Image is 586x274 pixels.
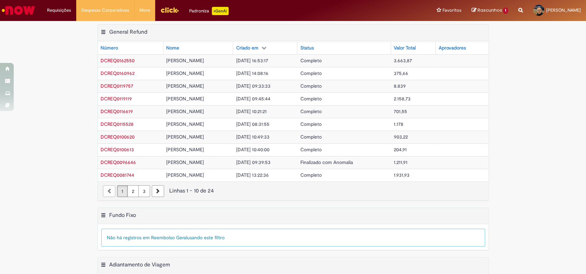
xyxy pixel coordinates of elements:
span: 375,66 [394,70,408,76]
a: Abrir Registro: DCREQ0119119 [101,96,132,102]
button: General Refund Menu de contexto [101,29,106,37]
span: 1.211,91 [394,159,407,165]
span: [PERSON_NAME] [546,7,581,13]
a: Página 1 [117,185,128,197]
span: 3.663,87 [394,57,412,64]
a: Página 2 [127,185,139,197]
span: [PERSON_NAME] [166,172,204,178]
span: [DATE] 09:39:53 [236,159,270,165]
span: Despesas Corporativas [81,7,129,14]
h2: Adiantamento de Viagem [109,261,170,268]
a: Abrir Registro: DCREQ0100620 [101,134,135,140]
span: Favoritos [442,7,461,14]
span: 1.931,93 [394,172,410,178]
span: usando este filtro [187,234,225,241]
span: DCREQ0119757 [101,83,133,89]
span: [DATE] 10:21:21 [236,108,266,114]
span: Completo [300,83,321,89]
nav: paginação [98,182,489,200]
span: DCREQ0119119 [101,96,132,102]
a: Abrir Registro: DCREQ0119757 [101,83,133,89]
span: 8.839 [394,83,406,89]
p: +GenAi [212,7,229,15]
span: DCREQ0096646 [101,159,136,165]
h2: Fundo Fixo [109,212,136,219]
span: [DATE] 13:22:36 [236,172,268,178]
a: Abrir Registro: DCREQ0116619 [101,108,133,114]
h2: General Refund [109,29,147,35]
div: Número [101,45,118,52]
span: [PERSON_NAME] [166,70,204,76]
span: Completo [300,70,321,76]
span: DCREQ0081744 [101,172,134,178]
span: [DATE] 16:53:17 [236,57,268,64]
span: [DATE] 08:31:55 [236,121,269,127]
span: 1 [503,8,508,14]
div: Valor Total [394,45,416,52]
span: [DATE] 10:40:00 [236,146,269,153]
span: Requisições [47,7,71,14]
span: 204,91 [394,146,407,153]
span: [DATE] 14:08:16 [236,70,268,76]
span: [DATE] 10:49:33 [236,134,269,140]
span: Completo [300,108,321,114]
span: DCREQ0100620 [101,134,135,140]
button: Fundo Fixo Menu de contexto [101,212,106,221]
span: DCREQ0100613 [101,146,134,153]
span: DCREQ0116619 [101,108,133,114]
a: Abrir Registro: DCREQ0162550 [101,57,135,64]
div: Não há registros em Reembolso Geral [101,229,485,246]
span: [DATE] 09:45:44 [236,96,270,102]
span: [PERSON_NAME] [166,83,204,89]
span: Completo [300,121,321,127]
span: [PERSON_NAME] [166,159,204,165]
span: 1.178 [394,121,403,127]
span: Completo [300,172,321,178]
a: Abrir Registro: DCREQ0081744 [101,172,134,178]
a: Abrir Registro: DCREQ0115528 [101,121,134,127]
span: [PERSON_NAME] [166,134,204,140]
div: Linhas 1 − 10 de 24 [103,187,483,195]
span: 2.158,73 [394,96,411,102]
span: [PERSON_NAME] [166,146,204,153]
span: [PERSON_NAME] [166,121,204,127]
a: Próxima página [152,185,164,197]
img: click_logo_yellow_360x200.png [160,5,179,15]
span: Completo [300,134,321,140]
div: Padroniza [189,7,229,15]
span: Finalizado com Anomalia [300,159,353,165]
span: [PERSON_NAME] [166,96,204,102]
span: DCREQ0160962 [101,70,135,76]
div: Criado em [236,45,258,52]
button: Adiantamento de Viagem Menu de contexto [101,261,106,270]
a: Rascunhos [471,7,508,14]
div: Aprovadores [438,45,466,52]
a: Abrir Registro: DCREQ0160962 [101,70,135,76]
a: Página 3 [138,185,150,197]
span: Rascunhos [477,7,502,13]
span: 701,55 [394,108,407,114]
span: [PERSON_NAME] [166,57,204,64]
img: ServiceNow [1,3,36,17]
div: Nome [166,45,179,52]
div: Status [300,45,313,52]
span: DCREQ0115528 [101,121,134,127]
a: Abrir Registro: DCREQ0096646 [101,159,136,165]
span: Completo [300,146,321,153]
span: 903,22 [394,134,408,140]
span: More [139,7,150,14]
a: Abrir Registro: DCREQ0100613 [101,146,134,153]
span: [DATE] 09:33:33 [236,83,270,89]
span: Completo [300,57,321,64]
span: DCREQ0162550 [101,57,135,64]
span: [PERSON_NAME] [166,108,204,114]
span: Completo [300,96,321,102]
